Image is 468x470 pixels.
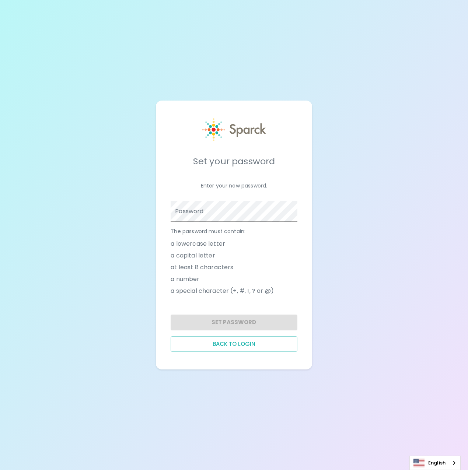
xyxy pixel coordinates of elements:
span: a number [171,275,199,284]
button: Back to login [171,336,297,352]
div: Language [409,456,461,470]
span: a special character (+, #, !, ? or @) [171,287,274,295]
h5: Set your password [171,155,297,167]
span: a lowercase letter [171,239,225,248]
p: Enter your new password. [171,182,297,189]
span: a capital letter [171,251,215,260]
a: English [410,456,460,470]
aside: Language selected: English [409,456,461,470]
img: Sparck logo [202,118,266,141]
span: at least 8 characters [171,263,233,272]
p: The password must contain: [171,228,297,235]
